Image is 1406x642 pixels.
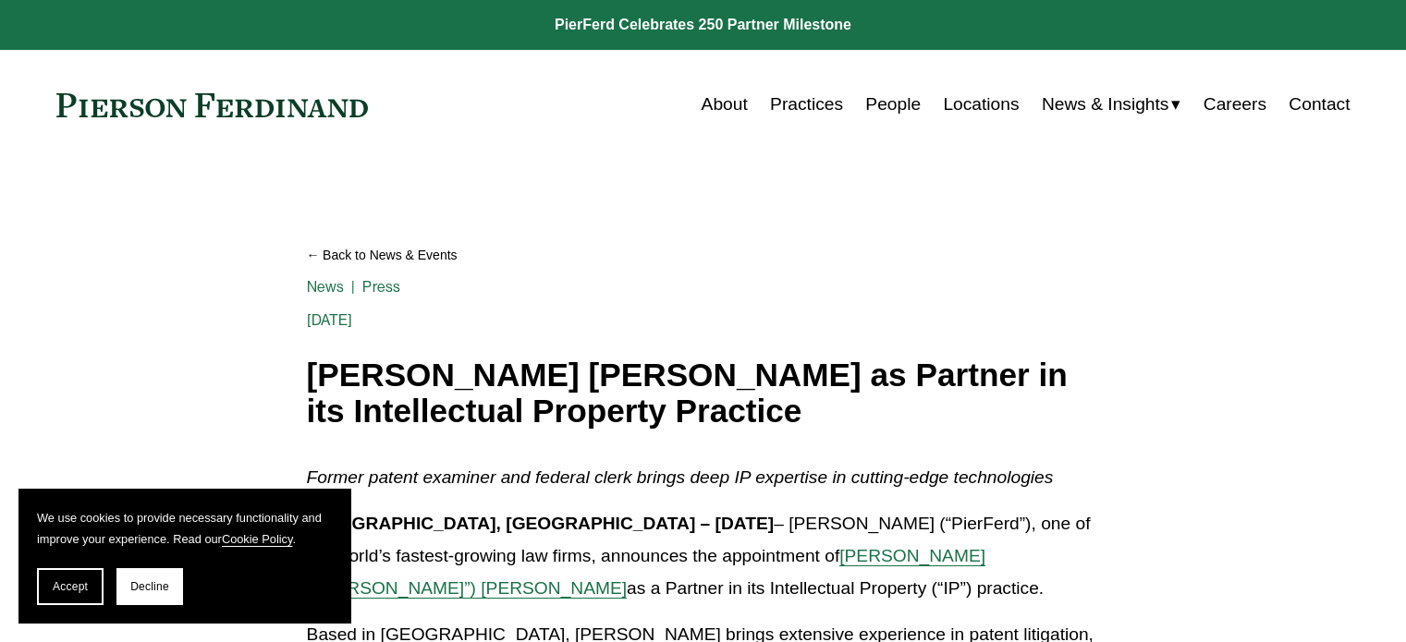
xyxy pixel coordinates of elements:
[1204,87,1266,122] a: Careers
[18,489,351,624] section: Cookie banner
[37,568,104,605] button: Accept
[130,580,169,593] span: Decline
[307,514,775,533] strong: [GEOGRAPHIC_DATA], [GEOGRAPHIC_DATA] – [DATE]
[943,87,1019,122] a: Locations
[37,507,333,550] p: We use cookies to provide necessary functionality and improve your experience. Read our .
[1042,89,1169,121] span: News & Insights
[222,532,293,546] a: Cookie Policy
[307,357,1100,429] h1: [PERSON_NAME] [PERSON_NAME] as Partner in its Intellectual Property Practice
[362,278,400,296] a: Press
[307,239,1100,272] a: Back to News & Events
[307,508,1100,604] p: – [PERSON_NAME] (“PierFerd”), one of the world’s fastest-growing law firms, announces the appoint...
[865,87,921,122] a: People
[770,87,843,122] a: Practices
[702,87,748,122] a: About
[1042,87,1181,122] a: folder dropdown
[1289,87,1350,122] a: Contact
[53,580,88,593] span: Accept
[307,278,345,296] a: News
[116,568,183,605] button: Decline
[307,311,353,329] span: [DATE]
[307,467,1054,487] em: Former patent examiner and federal clerk brings deep IP expertise in cutting-edge technologies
